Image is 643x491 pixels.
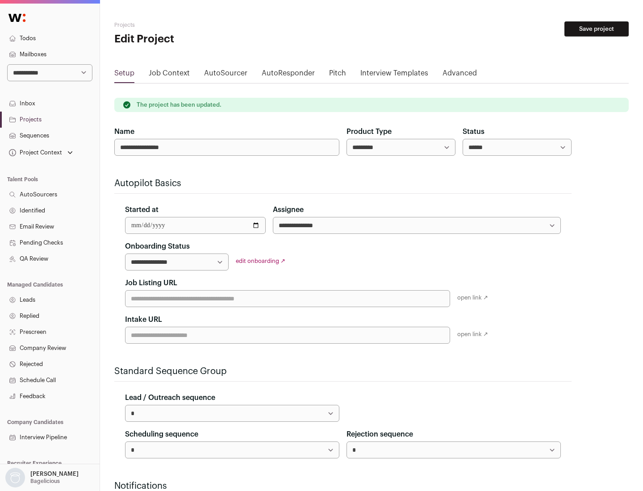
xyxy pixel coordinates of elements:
a: Job Context [149,68,190,82]
label: Job Listing URL [125,278,177,288]
img: nopic.png [5,468,25,487]
button: Open dropdown [7,146,75,159]
h1: Edit Project [114,32,286,46]
h2: Standard Sequence Group [114,365,572,378]
label: Name [114,126,134,137]
h2: Autopilot Basics [114,177,572,190]
button: Save project [564,21,629,37]
button: Open dropdown [4,468,80,487]
p: The project has been updated. [137,101,221,108]
a: AutoSourcer [204,68,247,82]
a: Advanced [443,68,477,82]
h2: Projects [114,21,286,29]
a: AutoResponder [262,68,315,82]
label: Intake URL [125,314,162,325]
label: Onboarding Status [125,241,190,252]
p: [PERSON_NAME] [30,470,79,478]
a: edit onboarding ↗ [236,258,285,264]
label: Scheduling sequence [125,429,198,440]
div: Project Context [7,149,62,156]
label: Rejection sequence [347,429,413,440]
label: Status [463,126,484,137]
a: Pitch [329,68,346,82]
label: Lead / Outreach sequence [125,392,215,403]
label: Assignee [273,204,304,215]
a: Setup [114,68,134,82]
label: Product Type [347,126,392,137]
label: Started at [125,204,159,215]
p: Bagelicious [30,478,60,485]
img: Wellfound [4,9,30,27]
a: Interview Templates [360,68,428,82]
